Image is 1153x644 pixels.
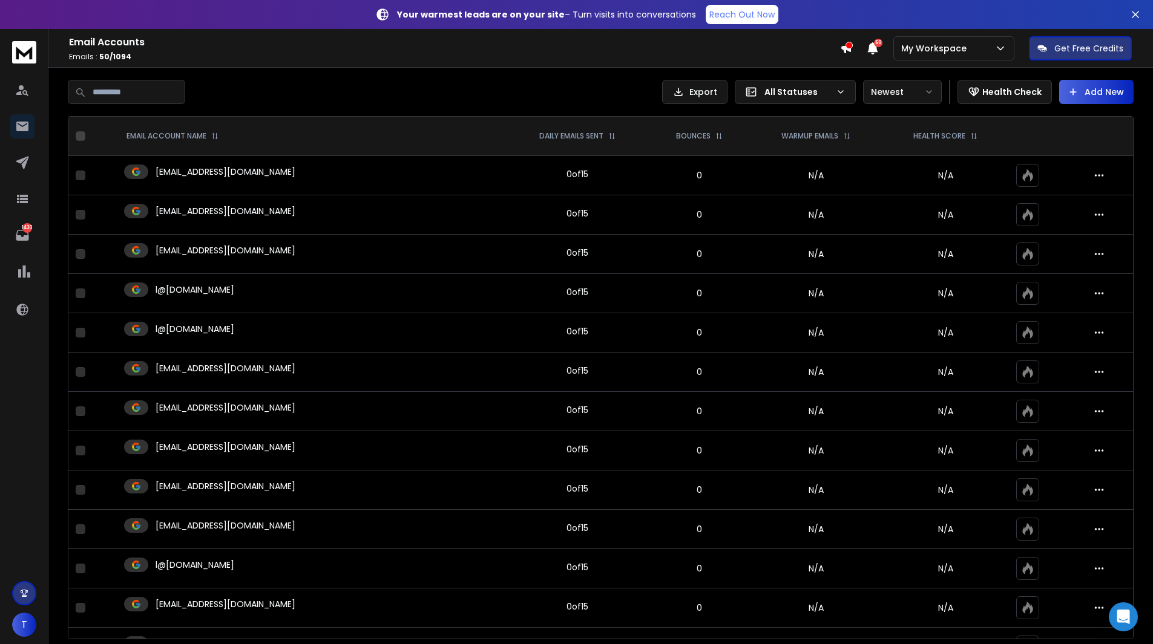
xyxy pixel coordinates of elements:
td: N/A [749,510,882,549]
p: [EMAIL_ADDRESS][DOMAIN_NAME] [156,362,295,374]
p: BOUNCES [676,131,711,141]
div: 0 of 15 [567,247,588,259]
button: Health Check [958,80,1052,104]
p: DAILY EMAILS SENT [539,131,603,141]
p: N/A [890,169,1001,181]
p: – Turn visits into conversations [397,8,696,21]
button: Get Free Credits [1029,36,1132,60]
p: 0 [657,209,742,221]
div: 0 of 15 [567,483,588,495]
div: Open Intercom Messenger [1109,602,1138,631]
td: N/A [749,431,882,470]
p: [EMAIL_ADDRESS][DOMAIN_NAME] [156,402,295,414]
p: 0 [657,484,742,496]
p: Reach Out Now [709,8,775,21]
div: 0 of 15 [567,443,588,455]
p: 0 [657,602,742,614]
td: N/A [749,156,882,195]
p: N/A [890,484,1001,496]
p: [EMAIL_ADDRESS][DOMAIN_NAME] [156,166,295,178]
strong: Your warmest leads are on your site [397,8,565,21]
td: N/A [749,470,882,510]
td: N/A [749,195,882,235]
a: 1430 [10,223,34,247]
p: 0 [657,169,742,181]
p: [EMAIL_ADDRESS][DOMAIN_NAME] [156,244,295,256]
td: N/A [749,274,882,313]
p: All Statuses [764,86,831,98]
p: N/A [890,366,1001,378]
p: 0 [657,405,742,417]
td: N/A [749,588,882,628]
td: N/A [749,353,882,392]
button: Add New [1059,80,1134,104]
p: WARMUP EMAILS [781,131,838,141]
div: 0 of 15 [567,207,588,220]
img: logo [12,41,36,63]
p: N/A [890,248,1001,260]
div: 0 of 15 [567,404,588,416]
div: 0 of 15 [567,561,588,573]
p: 0 [657,562,742,574]
td: N/A [749,392,882,431]
p: N/A [890,209,1001,221]
p: 0 [657,327,742,339]
p: Health Check [982,86,1042,98]
p: N/A [890,327,1001,339]
p: Get Free Credits [1054,42,1123,54]
p: [EMAIL_ADDRESS][DOMAIN_NAME] [156,519,295,532]
button: Export [662,80,728,104]
a: Reach Out Now [706,5,778,24]
span: 50 / 1094 [99,51,131,62]
p: 0 [657,248,742,260]
div: 0 of 15 [567,325,588,337]
div: 0 of 15 [567,522,588,534]
h1: Email Accounts [69,35,840,50]
p: l@[DOMAIN_NAME] [156,323,234,335]
p: 0 [657,523,742,535]
div: 0 of 15 [567,168,588,180]
div: EMAIL ACCOUNT NAME [126,131,218,141]
p: N/A [890,405,1001,417]
div: 0 of 15 [567,365,588,377]
p: N/A [890,444,1001,457]
p: l@[DOMAIN_NAME] [156,284,234,296]
p: N/A [890,523,1001,535]
p: [EMAIL_ADDRESS][DOMAIN_NAME] [156,205,295,217]
p: 0 [657,287,742,299]
button: Newest [863,80,942,104]
p: [EMAIL_ADDRESS][DOMAIN_NAME] [156,480,295,492]
div: 0 of 15 [567,286,588,298]
p: N/A [890,562,1001,574]
p: 0 [657,444,742,457]
td: N/A [749,313,882,353]
button: T [12,613,36,637]
p: N/A [890,287,1001,299]
p: N/A [890,602,1001,614]
p: 0 [657,366,742,378]
div: 0 of 15 [567,600,588,613]
p: [EMAIL_ADDRESS][DOMAIN_NAME] [156,598,295,610]
p: Emails : [69,52,840,62]
td: N/A [749,549,882,588]
span: 50 [874,39,882,47]
p: l@[DOMAIN_NAME] [156,559,234,571]
td: N/A [749,235,882,274]
p: HEALTH SCORE [913,131,965,141]
p: My Workspace [901,42,971,54]
p: 1430 [22,223,32,233]
p: [EMAIL_ADDRESS][DOMAIN_NAME] [156,441,295,453]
